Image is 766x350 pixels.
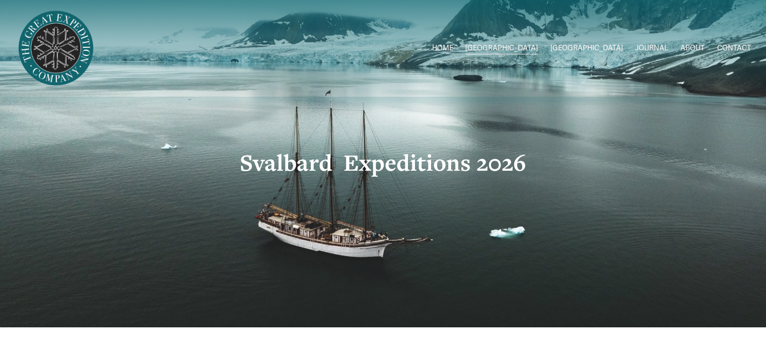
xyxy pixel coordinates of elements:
[432,41,453,56] a: HOME
[717,41,751,56] a: CONTACT
[15,8,97,89] img: Arctic Expeditions
[465,42,538,55] span: [GEOGRAPHIC_DATA]
[465,41,538,56] a: folder dropdown
[240,147,526,178] strong: Svalbard Expeditions 2026
[635,41,668,56] a: JOURNAL
[680,41,705,56] a: ABOUT
[550,41,623,56] a: folder dropdown
[550,42,623,55] span: [GEOGRAPHIC_DATA]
